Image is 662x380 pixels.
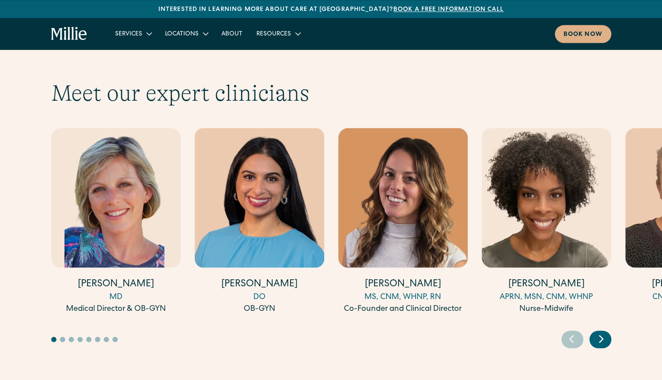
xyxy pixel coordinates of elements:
h4: [PERSON_NAME] [195,278,324,292]
div: Next slide [589,331,611,348]
div: Book now [564,30,602,39]
div: Previous slide [561,331,583,348]
div: MS, CNM, WHNP, RN [338,292,468,303]
div: OB-GYN [195,303,324,315]
a: [PERSON_NAME]MDMedical Director & OB-GYN [51,128,181,315]
div: Co-Founder and Clinical Director [338,303,468,315]
div: DO [195,292,324,303]
div: Nurse-Midwife [482,303,611,315]
div: 3 / 17 [338,128,468,317]
a: Book a free information call [393,7,504,13]
div: Locations [165,30,199,39]
h2: Meet our expert clinicians [51,80,611,107]
div: Services [108,26,158,41]
div: APRN, MSN, CNM, WHNP [482,292,611,303]
button: Go to slide 6 [95,337,100,342]
div: Resources [256,30,291,39]
div: 1 / 17 [51,128,181,317]
div: 4 / 17 [482,128,611,317]
h4: [PERSON_NAME] [338,278,468,292]
div: Medical Director & OB-GYN [51,303,181,315]
button: Go to slide 1 [51,337,56,342]
button: Go to slide 5 [86,337,91,342]
div: MD [51,292,181,303]
button: Go to slide 8 [112,337,118,342]
div: Resources [249,26,307,41]
a: [PERSON_NAME]MS, CNM, WHNP, RNCo-Founder and Clinical Director [338,128,468,315]
a: home [51,27,88,41]
a: Book now [555,25,611,43]
button: Go to slide 3 [69,337,74,342]
a: [PERSON_NAME]APRN, MSN, CNM, WHNPNurse-Midwife [482,128,611,315]
div: Services [115,30,142,39]
div: 2 / 17 [195,128,324,317]
h4: [PERSON_NAME] [482,278,611,292]
a: About [214,26,249,41]
button: Go to slide 4 [77,337,83,342]
h4: [PERSON_NAME] [51,278,181,292]
button: Go to slide 7 [104,337,109,342]
button: Go to slide 2 [60,337,65,342]
div: Locations [158,26,214,41]
a: [PERSON_NAME]DOOB-GYN [195,128,324,315]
